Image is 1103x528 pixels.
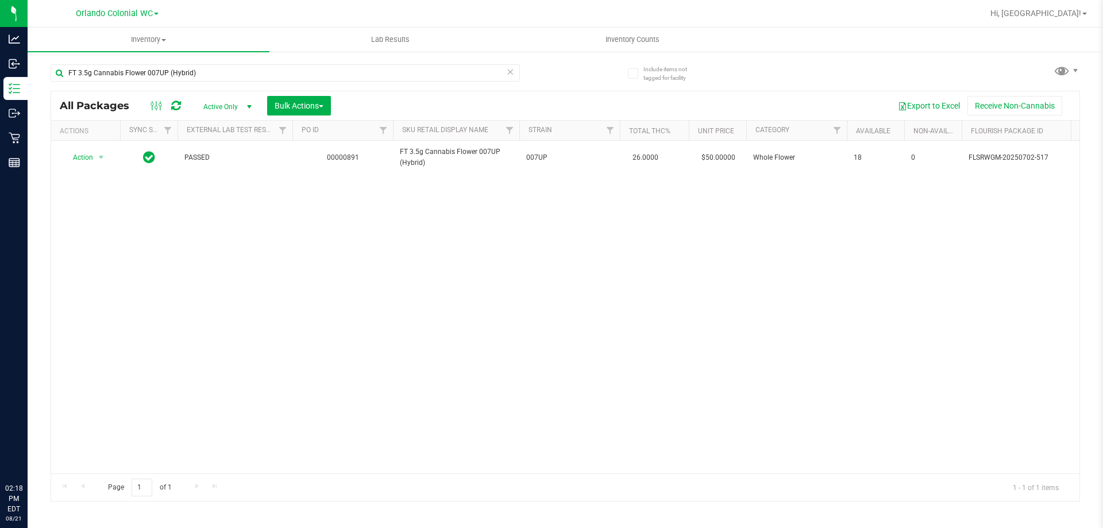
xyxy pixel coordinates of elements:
[9,58,20,70] inline-svg: Inbound
[856,127,890,135] a: Available
[511,28,753,52] a: Inventory Counts
[828,121,847,140] a: Filter
[374,121,393,140] a: Filter
[159,121,178,140] a: Filter
[273,121,292,140] a: Filter
[275,101,323,110] span: Bulk Actions
[500,121,519,140] a: Filter
[967,96,1062,115] button: Receive Non-Cannabis
[60,127,115,135] div: Actions
[9,83,20,94] inline-svg: Inventory
[132,479,152,496] input: 1
[969,152,1081,163] span: FLSRWGM-20250702-517
[9,132,20,144] inline-svg: Retail
[9,157,20,168] inline-svg: Reports
[5,483,22,514] p: 02:18 PM EDT
[990,9,1081,18] span: Hi, [GEOGRAPHIC_DATA]!
[913,127,965,135] a: Non-Available
[11,436,46,471] iframe: Resource center
[643,65,701,82] span: Include items not tagged for facility
[327,153,359,161] a: 00000891
[627,149,664,166] span: 26.0000
[60,99,141,112] span: All Packages
[911,152,955,163] span: 0
[854,152,897,163] span: 18
[98,479,181,496] span: Page of 1
[529,126,552,134] a: Strain
[129,126,173,134] a: Sync Status
[5,514,22,523] p: 08/21
[9,107,20,119] inline-svg: Outbound
[753,152,840,163] span: Whole Flower
[755,126,789,134] a: Category
[94,149,109,165] span: select
[356,34,425,45] span: Lab Results
[9,33,20,45] inline-svg: Analytics
[34,434,48,448] iframe: Resource center unread badge
[890,96,967,115] button: Export to Excel
[698,127,734,135] a: Unit Price
[590,34,675,45] span: Inventory Counts
[187,126,277,134] a: External Lab Test Result
[63,149,94,165] span: Action
[1004,479,1068,496] span: 1 - 1 of 1 items
[28,34,269,45] span: Inventory
[506,64,514,79] span: Clear
[267,96,331,115] button: Bulk Actions
[76,9,153,18] span: Orlando Colonial WC
[696,149,741,166] span: $50.00000
[184,152,286,163] span: PASSED
[143,149,155,165] span: In Sync
[400,147,512,168] span: FT 3.5g Cannabis Flower 007UP (Hybrid)
[402,126,488,134] a: SKU Retail Display Name
[971,127,1043,135] a: Flourish Package ID
[601,121,620,140] a: Filter
[629,127,670,135] a: Total THC%
[302,126,319,134] a: PO ID
[51,64,520,82] input: Search Package ID, Item Name, SKU, Lot or Part Number...
[526,152,613,163] span: 007UP
[269,28,511,52] a: Lab Results
[28,28,269,52] a: Inventory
